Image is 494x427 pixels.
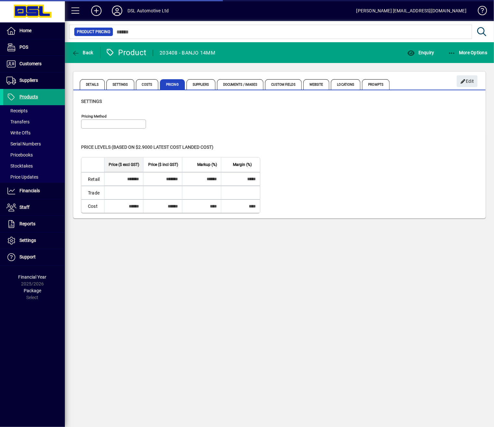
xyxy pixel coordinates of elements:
[303,79,330,90] span: Website
[3,23,65,39] a: Home
[86,5,107,17] button: Add
[148,161,178,168] span: Price ($ incl GST)
[18,274,47,280] span: Financial Year
[81,199,104,213] td: Cost
[187,79,215,90] span: Suppliers
[6,130,30,135] span: Write Offs
[19,78,38,83] span: Suppliers
[72,50,93,55] span: Back
[106,79,134,90] span: Settings
[233,161,252,168] span: Margin (%)
[19,254,36,259] span: Support
[197,161,217,168] span: Markup (%)
[105,47,147,58] div: Product
[3,183,65,199] a: Financials
[331,79,360,90] span: Locations
[3,149,65,160] a: Pricebooks
[405,47,436,58] button: Enquiry
[3,127,65,138] a: Write Offs
[448,50,488,55] span: More Options
[3,116,65,127] a: Transfers
[19,221,35,226] span: Reports
[460,76,474,87] span: Edit
[19,238,36,243] span: Settings
[6,108,28,113] span: Receipts
[3,171,65,182] a: Price Updates
[457,75,477,87] button: Edit
[127,6,169,16] div: DSL Automotive Ltd
[3,56,65,72] a: Customers
[6,152,33,157] span: Pricebooks
[6,119,30,124] span: Transfers
[65,47,101,58] app-page-header-button: Back
[265,79,301,90] span: Custom Fields
[407,50,434,55] span: Enquiry
[6,163,33,169] span: Stocktakes
[81,99,102,104] span: Settings
[217,79,264,90] span: Documents / Images
[446,47,489,58] button: More Options
[81,172,104,186] td: Retail
[19,28,31,33] span: Home
[3,199,65,216] a: Staff
[19,94,38,99] span: Products
[160,79,185,90] span: Pricing
[81,114,107,119] mat-label: Pricing method
[24,288,41,293] span: Package
[3,249,65,265] a: Support
[136,79,159,90] span: Costs
[3,216,65,232] a: Reports
[3,39,65,56] a: POS
[473,1,486,22] a: Knowledge Base
[109,161,139,168] span: Price ($ excl GST)
[362,79,390,90] span: Prompts
[81,144,213,150] span: Price levels (based on $2.9000 Latest cost landed cost)
[107,5,127,17] button: Profile
[3,160,65,171] a: Stocktakes
[6,174,38,180] span: Price Updates
[80,79,105,90] span: Details
[77,29,110,35] span: Product Pricing
[19,61,42,66] span: Customers
[160,48,215,58] div: 203408 - BANJO 14MM
[19,205,30,210] span: Staff
[3,105,65,116] a: Receipts
[3,72,65,89] a: Suppliers
[19,188,40,193] span: Financials
[3,232,65,249] a: Settings
[356,6,466,16] div: [PERSON_NAME] [EMAIL_ADDRESS][DOMAIN_NAME]
[81,186,104,199] td: Trade
[6,141,41,146] span: Serial Numbers
[3,138,65,149] a: Serial Numbers
[70,47,95,58] button: Back
[19,44,28,50] span: POS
